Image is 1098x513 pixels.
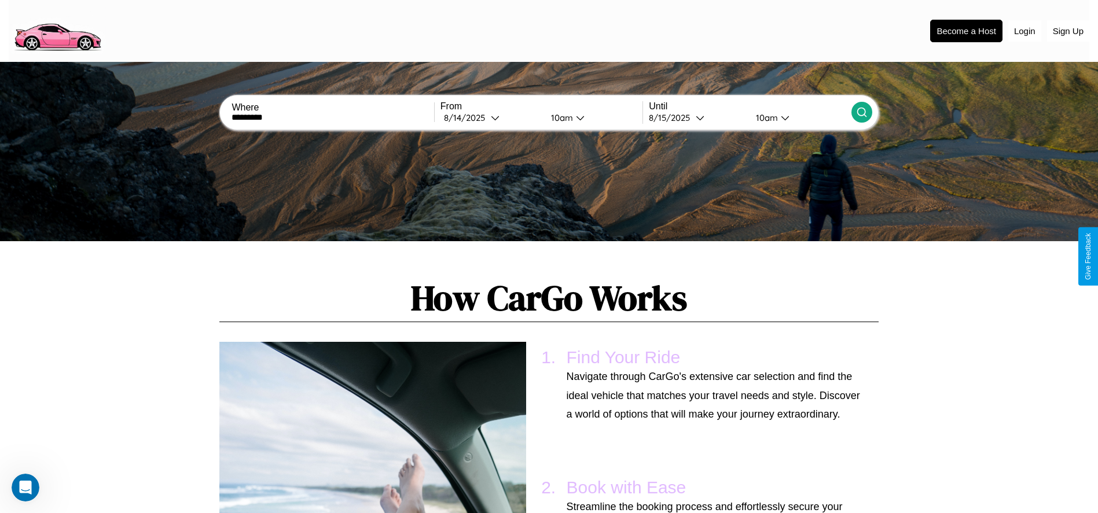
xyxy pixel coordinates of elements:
[649,101,851,112] label: Until
[567,367,861,423] p: Navigate through CarGo's extensive car selection and find the ideal vehicle that matches your tra...
[750,112,781,123] div: 10am
[444,112,491,123] div: 8 / 14 / 2025
[9,6,106,54] img: logo
[1047,20,1089,42] button: Sign Up
[232,102,434,113] label: Where
[930,20,1002,42] button: Become a Host
[1084,233,1092,280] div: Give Feedback
[440,101,642,112] label: From
[12,474,39,501] iframe: Intercom live chat
[542,112,643,124] button: 10am
[747,112,851,124] button: 10am
[649,112,696,123] div: 8 / 15 / 2025
[561,342,867,429] li: Find Your Ride
[440,112,542,124] button: 8/14/2025
[219,274,878,322] h1: How CarGo Works
[545,112,576,123] div: 10am
[1008,20,1041,42] button: Login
